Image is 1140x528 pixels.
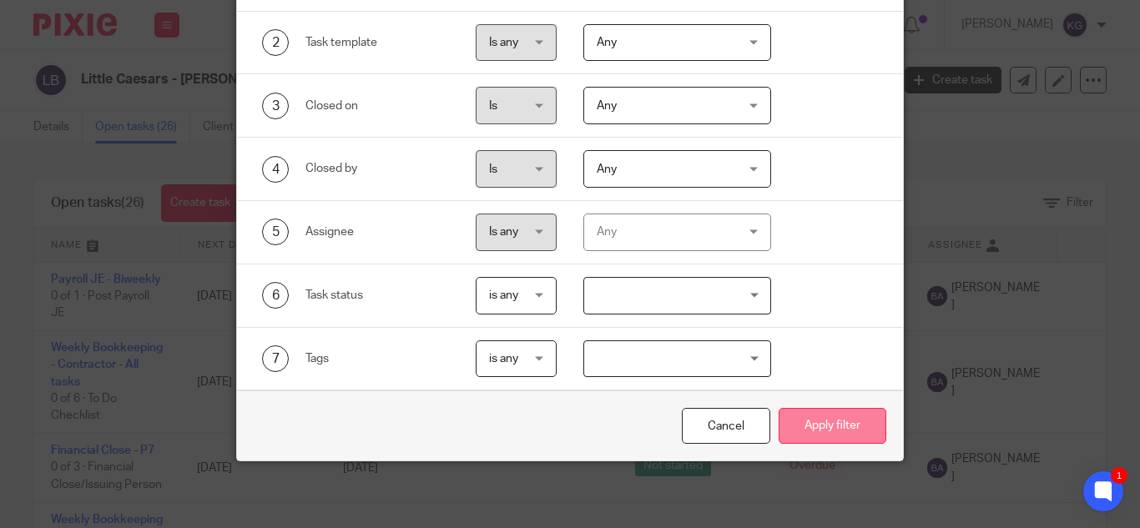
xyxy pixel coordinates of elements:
[586,344,761,374] input: Search for option
[489,226,518,238] span: Is any
[305,350,450,367] div: Tags
[262,282,289,309] div: 6
[262,93,289,119] div: 3
[779,408,886,444] button: Apply filter
[305,224,450,240] div: Assignee
[489,37,518,48] span: Is any
[597,37,617,48] span: Any
[262,156,289,183] div: 4
[305,98,450,114] div: Closed on
[1111,467,1127,484] div: 1
[262,345,289,372] div: 7
[583,277,771,314] div: Search for option
[262,219,289,245] div: 5
[489,353,518,365] span: is any
[305,160,450,177] div: Closed by
[583,340,771,378] div: Search for option
[597,100,617,112] span: Any
[262,29,289,56] div: 2
[682,408,770,444] div: Close this dialog window
[597,214,736,249] div: Any
[586,281,761,310] input: Search for option
[305,287,450,304] div: Task status
[597,163,617,175] span: Any
[489,100,497,112] span: Is
[489,163,497,175] span: Is
[489,289,518,301] span: is any
[305,34,450,51] div: Task template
